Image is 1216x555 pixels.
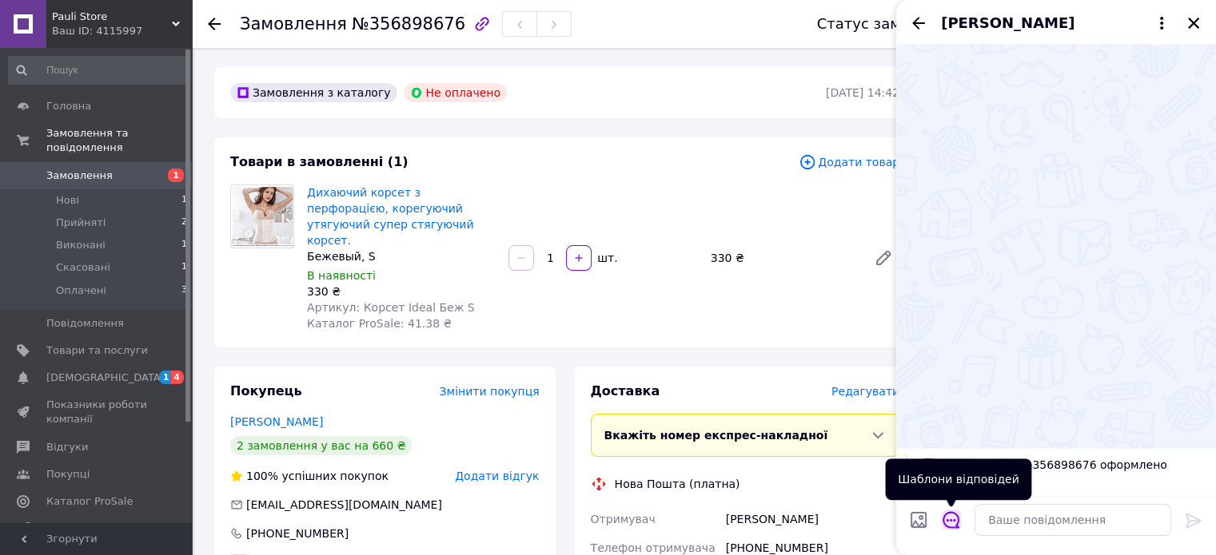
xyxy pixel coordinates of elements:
span: Замовлення [46,168,113,183]
button: Закрити [1184,14,1203,33]
span: Замовлення №356898676 оформлено [946,457,1206,473]
a: [PERSON_NAME] [230,415,323,428]
span: Прийняті [56,216,106,230]
span: 1 [181,193,187,208]
div: шт. [593,250,619,266]
span: Каталог ProSale [46,494,133,509]
span: Повідомлення [46,316,124,331]
span: Замовлення та повідомлення [46,126,192,155]
span: Покупець [230,383,302,398]
span: Нові [56,193,79,208]
a: Редагувати [867,242,899,274]
span: [DEMOGRAPHIC_DATA] [46,371,165,385]
span: 1 [168,168,184,182]
span: №356898676 [352,14,465,34]
span: Доставка [591,383,660,398]
span: Замовлення [240,14,347,34]
span: Вкажіть номер експрес-накладної [604,429,828,442]
span: 100% [246,470,278,482]
button: Відкрити шаблони відповідей [941,509,962,530]
span: Телефон отримувача [591,541,716,554]
div: Ваш ID: 4115997 [52,24,192,38]
span: 1 [181,260,187,275]
div: Бежевый, S [307,248,496,264]
button: [PERSON_NAME] [941,13,1171,34]
span: 4 [171,371,184,384]
span: [EMAIL_ADDRESS][DOMAIN_NAME] [246,498,442,511]
span: Виконані [56,238,106,252]
span: Каталог ProSale: 41.38 ₴ [307,317,452,330]
time: [DATE] 14:42 [826,86,899,99]
span: 1 [159,371,172,384]
span: Змінити покупця [440,385,540,398]
span: Відгуки [46,440,88,454]
span: Pauli Store [52,10,172,24]
div: Нова Пошта (платна) [611,476,744,492]
span: В наявності [307,269,376,282]
input: Пошук [8,56,189,85]
div: 330 ₴ [307,283,496,299]
a: Дихаючий корсет з перфорацією, корегуючий утягуючий супер стягуючий корсет. [307,186,473,247]
div: Замовлення з каталогу [230,83,397,102]
div: 330 ₴ [704,247,861,269]
div: [PERSON_NAME] [723,505,903,533]
span: 2 [181,216,187,230]
div: [PHONE_NUMBER] [245,525,350,541]
span: 1 [181,238,187,252]
div: успішних покупок [230,468,389,484]
span: Отримувач [591,513,656,525]
img: Дихаючий корсет з перфорацією, корегуючий утягуючий супер стягуючий корсет. [231,187,293,246]
span: Товари та послуги [46,343,148,358]
div: 2 замовлення у вас на 660 ₴ [230,436,412,455]
span: Додати відгук [455,470,539,482]
span: Товари в замовленні (1) [230,154,409,169]
div: Повернутися назад [208,16,221,32]
div: Не оплачено [404,83,507,102]
div: Шаблони відповідей [885,458,1031,500]
span: Оплачені [56,283,106,298]
span: Додати товар [799,153,899,171]
span: Редагувати [831,385,899,398]
span: Головна [46,99,91,113]
span: Артикул: Корсет Ideal Беж S [307,301,475,314]
div: Статус замовлення [817,16,964,32]
span: Покупці [46,467,90,482]
button: Назад [909,14,928,33]
span: Показники роботи компанії [46,398,148,426]
span: 3 [181,283,187,298]
span: Скасовані [56,260,110,275]
span: Аналітика [46,521,102,536]
span: [PERSON_NAME] [941,13,1074,34]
